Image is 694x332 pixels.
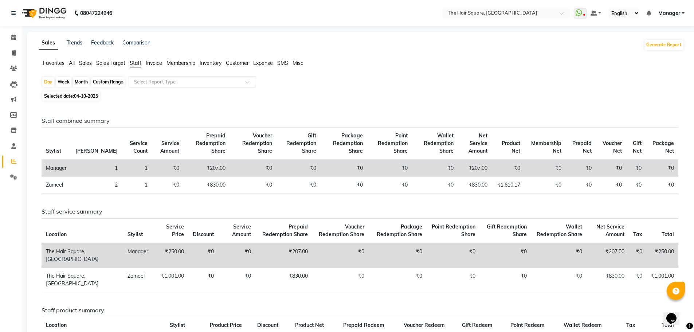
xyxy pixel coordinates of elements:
td: ₹207.00 [458,160,492,177]
td: ₹0 [188,243,218,268]
td: ₹0 [152,177,184,194]
span: Selected date: [42,91,100,101]
td: ₹1,610.17 [492,177,525,194]
td: ₹250.00 [153,243,188,268]
h6: Staff product summary [42,307,678,314]
td: ₹0 [646,177,678,194]
td: 1 [71,160,122,177]
td: ₹0 [629,243,647,268]
span: Favorites [43,60,64,66]
span: Gift Net [633,140,642,154]
span: Manager [658,9,680,17]
td: ₹0 [646,160,678,177]
td: ₹830.00 [458,177,492,194]
span: Inventory [200,60,221,66]
span: Expense [253,60,273,66]
td: ₹207.00 [184,160,230,177]
span: Prepaid Redemption Share [196,132,226,154]
td: Manager [123,243,153,268]
td: ₹0 [629,267,647,292]
td: ₹250.00 [647,243,678,268]
span: Net Service Amount [468,132,487,154]
td: ₹830.00 [184,177,230,194]
span: Service Amount [160,140,179,154]
span: Total [662,322,674,328]
span: Service Amount [232,223,251,238]
td: ₹0 [218,243,255,268]
a: Comparison [122,39,150,46]
span: Point Redeem [510,322,545,328]
span: Service Price [166,223,184,238]
div: Month [73,77,90,87]
td: ₹207.00 [255,243,312,268]
span: Staff [130,60,141,66]
span: Discount [193,231,214,238]
td: ₹0 [480,243,531,268]
td: ₹0 [566,160,596,177]
td: ₹0 [230,160,276,177]
h6: Staff combined summary [42,117,678,124]
td: ₹0 [230,177,276,194]
span: [PERSON_NAME] [75,148,118,154]
td: ₹0 [369,267,427,292]
td: ₹0 [626,160,646,177]
td: ₹1,001.00 [647,267,678,292]
span: Sales [79,60,92,66]
span: Location [46,231,67,238]
span: Prepaid Redeem [343,322,384,328]
td: Zameel [42,177,71,194]
span: Package Redemption Share [377,223,422,238]
span: Point Redemption Share [378,132,408,154]
span: Voucher Redemption Share [242,132,272,154]
td: ₹0 [531,243,587,268]
span: Product Net [295,322,324,328]
td: ₹0 [321,160,367,177]
td: ₹0 [152,160,184,177]
span: Tax [626,322,635,328]
span: All [69,60,75,66]
span: Voucher Net [603,140,622,154]
img: logo [19,3,68,23]
span: Gift Redemption Share [286,132,316,154]
td: Zameel [123,267,153,292]
span: Wallet Redeem [564,322,602,328]
div: Week [56,77,71,87]
td: ₹0 [412,160,458,177]
h6: Staff service summary [42,208,678,215]
td: ₹0 [321,177,367,194]
span: Prepaid Net [572,140,592,154]
a: Trends [67,39,82,46]
span: Misc [293,60,303,66]
span: Service Count [130,140,148,154]
td: The Hair Square, [GEOGRAPHIC_DATA] [42,267,123,292]
td: ₹0 [427,267,480,292]
span: Wallet Redemption Share [537,223,582,238]
div: Day [42,77,54,87]
td: ₹0 [312,267,369,292]
td: ₹207.00 [587,243,629,268]
td: Manager [42,160,71,177]
td: ₹0 [277,177,321,194]
span: Membership Net [531,140,561,154]
div: Custom Range [91,77,125,87]
a: Sales [39,36,58,50]
span: Sales Target [96,60,125,66]
span: Point Redemption Share [432,223,475,238]
span: Net Service Amount [596,223,624,238]
td: ₹0 [596,177,626,194]
button: Generate Report [644,40,683,50]
span: Prepaid Redemption Share [262,223,308,238]
td: ₹0 [525,160,566,177]
span: Voucher Redeem [404,322,445,328]
span: Product Net [502,140,520,154]
td: The Hair Square, [GEOGRAPHIC_DATA] [42,243,123,268]
span: Total [662,231,674,238]
td: ₹0 [596,160,626,177]
b: 08047224946 [80,3,112,23]
td: ₹0 [312,243,369,268]
span: 04-10-2025 [74,93,98,99]
td: ₹1,001.00 [153,267,188,292]
td: ₹0 [566,177,596,194]
span: Stylist [46,148,61,154]
td: ₹0 [277,160,321,177]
